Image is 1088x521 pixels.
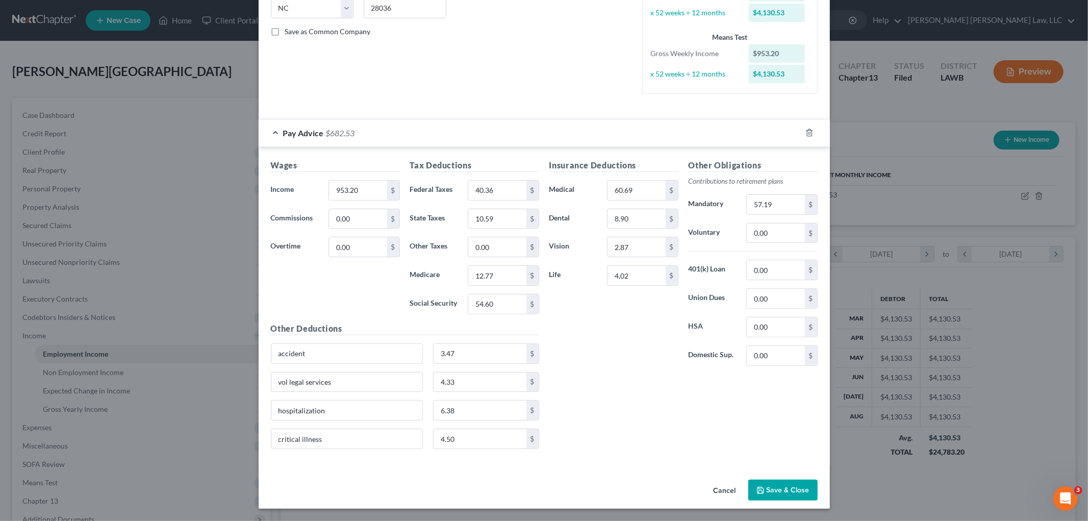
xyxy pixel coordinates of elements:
label: Federal Taxes [405,180,463,201]
div: $ [526,429,539,449]
h5: Other Deductions [271,322,539,335]
div: $ [526,181,539,200]
input: 0.00 [329,181,387,200]
div: $ [666,181,678,200]
h5: Other Obligations [689,159,818,172]
div: $ [805,317,817,337]
input: 0.00 [608,237,665,257]
input: Specify... [271,429,423,449]
div: x 52 weeks ÷ 12 months [646,69,744,79]
input: 0.00 [434,373,526,392]
div: $953.20 [749,44,805,63]
input: 0.00 [608,266,665,285]
input: 0.00 [747,195,804,214]
span: Save as Common Company [285,27,371,36]
div: $ [526,344,539,363]
span: Pay Advice [283,128,324,138]
label: Life [544,265,602,286]
input: 0.00 [747,289,804,308]
label: Mandatory [684,194,742,215]
label: State Taxes [405,209,463,229]
button: Save & Close [748,480,818,501]
div: Gross Weekly Income [646,48,744,59]
div: $ [526,209,539,229]
div: $ [805,260,817,280]
div: $ [666,237,678,257]
input: 0.00 [608,181,665,200]
div: $ [387,181,399,200]
div: $ [387,237,399,257]
h5: Insurance Deductions [549,159,678,172]
input: 0.00 [747,224,804,243]
label: Vision [544,237,602,257]
div: $ [526,294,539,314]
div: $ [526,401,539,420]
input: 0.00 [329,237,387,257]
div: $ [805,224,817,243]
label: Medicare [405,265,463,286]
div: $ [387,209,399,229]
input: 0.00 [434,429,526,449]
input: Specify... [271,344,423,363]
input: 0.00 [434,401,526,420]
input: 0.00 [468,294,526,314]
div: $ [805,346,817,365]
span: $682.53 [326,128,355,138]
label: Commissions [266,209,324,229]
p: Contributions to retirement plans [689,176,818,186]
label: Dental [544,209,602,229]
input: 0.00 [434,344,526,363]
input: 0.00 [468,266,526,285]
div: $ [805,289,817,308]
input: 0.00 [468,181,526,200]
label: Other Taxes [405,237,463,257]
label: Domestic Sup. [684,345,742,366]
label: Medical [544,180,602,201]
h5: Wages [271,159,400,172]
input: Specify... [271,401,423,420]
div: $ [666,209,678,229]
div: $4,130.53 [749,4,805,22]
label: 401(k) Loan [684,260,742,280]
div: $ [526,373,539,392]
div: $ [805,195,817,214]
div: $4,130.53 [749,65,805,83]
div: $ [666,266,678,285]
div: $ [526,237,539,257]
label: Union Dues [684,288,742,309]
span: Income [271,185,294,193]
iframe: Intercom live chat [1053,486,1078,511]
input: 0.00 [468,209,526,229]
input: 0.00 [747,317,804,337]
label: Social Security [405,294,463,314]
label: Voluntary [684,223,742,243]
input: Specify... [271,373,423,392]
div: Means Test [651,32,809,42]
input: 0.00 [747,260,804,280]
input: 0.00 [468,237,526,257]
span: 3 [1074,486,1082,494]
h5: Tax Deductions [410,159,539,172]
div: x 52 weeks ÷ 12 months [646,8,744,18]
button: Cancel [705,481,744,501]
input: 0.00 [747,346,804,365]
div: $ [526,266,539,285]
input: 0.00 [608,209,665,229]
input: 0.00 [329,209,387,229]
label: HSA [684,317,742,337]
label: Overtime [266,237,324,257]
